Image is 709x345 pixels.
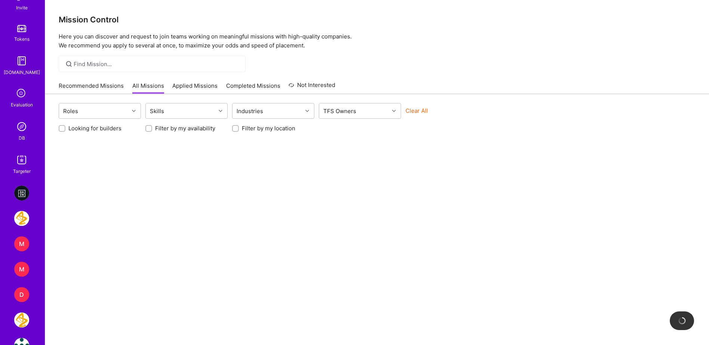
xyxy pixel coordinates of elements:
div: Industries [235,106,265,116]
a: AstraZeneca: Snowflake Migration Mission [12,313,31,327]
a: M [12,262,31,277]
i: icon SelectionTeam [15,87,29,101]
label: Looking for builders [68,124,121,132]
a: Not Interested [289,81,335,94]
img: guide book [14,53,29,68]
div: Roles [61,106,80,116]
div: M [14,236,29,251]
i: icon Chevron [392,109,396,113]
i: icon Chevron [219,109,222,113]
img: tokens [17,25,26,32]
button: Clear All [406,107,428,115]
div: M [14,262,29,277]
div: Invite [16,4,28,12]
a: Completed Missions [226,82,280,94]
div: D [14,287,29,302]
a: Applied Missions [172,82,218,94]
a: DAZN: Video Engagement platform - developers [12,186,31,201]
label: Filter by my availability [155,124,215,132]
div: Evaluation [11,101,33,109]
div: Skills [148,106,166,116]
h3: Mission Control [59,15,696,24]
div: [DOMAIN_NAME] [4,68,40,76]
a: Recommended Missions [59,82,124,94]
img: loading [677,316,687,325]
i: icon Chevron [132,109,136,113]
img: DAZN: Video Engagement platform - developers [14,186,29,201]
div: Targeter [13,167,31,175]
i: icon Chevron [305,109,309,113]
a: D [12,287,31,302]
input: Find Mission... [74,60,240,68]
img: AstraZeneca: Data team to build new age supply chain modules [14,211,29,226]
div: TFS Owners [321,106,358,116]
img: Admin Search [14,119,29,134]
label: Filter by my location [242,124,295,132]
img: Skill Targeter [14,152,29,167]
a: All Missions [132,82,164,94]
div: Tokens [14,35,30,43]
a: M [12,236,31,251]
p: Here you can discover and request to join teams working on meaningful missions with high-quality ... [59,32,696,50]
i: icon SearchGrey [65,60,73,68]
a: AstraZeneca: Data team to build new age supply chain modules [12,211,31,226]
img: AstraZeneca: Snowflake Migration Mission [14,313,29,327]
div: DB [19,134,25,142]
